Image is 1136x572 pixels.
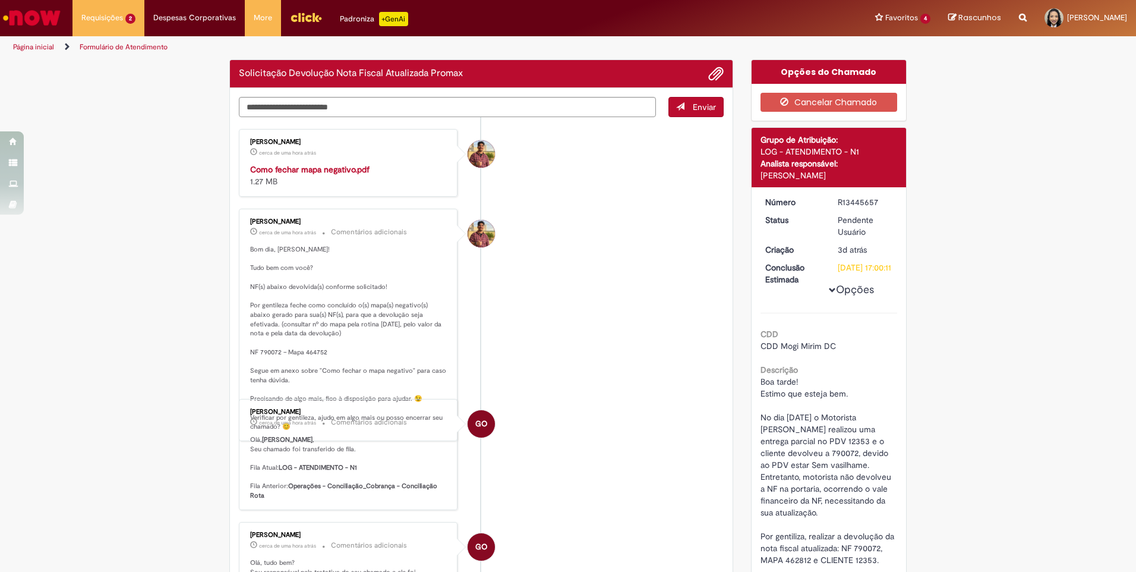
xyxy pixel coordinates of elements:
[259,419,316,426] time: 28/08/2025 10:49:26
[838,244,893,256] div: 25/08/2025 17:00:08
[475,410,487,438] span: GO
[756,196,829,208] dt: Número
[468,533,495,561] div: Gustavo Oliveira
[331,540,407,551] small: Comentários adicionais
[250,164,448,187] div: 1.27 MB
[254,12,272,24] span: More
[761,376,897,565] span: Boa tarde! Estimo que esteja bem. No dia [DATE] o Motorista [PERSON_NAME] realizou uma entrega pa...
[838,244,867,255] span: 3d atrás
[761,134,898,146] div: Grupo de Atribuição:
[290,8,322,26] img: click_logo_yellow_360x200.png
[752,60,907,84] div: Opções do Chamado
[259,229,316,236] time: 28/08/2025 10:57:17
[708,66,724,81] button: Adicionar anexos
[331,417,407,428] small: Comentários adicionais
[331,227,407,237] small: Comentários adicionais
[81,12,123,24] span: Requisições
[1,6,62,30] img: ServiceNow
[693,102,716,112] span: Enviar
[761,158,898,169] div: Analista responsável:
[838,196,893,208] div: R13445657
[761,146,898,158] div: LOG - ATENDIMENTO - N1
[239,97,656,117] textarea: Digite sua mensagem aqui...
[259,229,316,236] span: cerca de uma hora atrás
[250,139,448,146] div: [PERSON_NAME]
[468,220,495,247] div: Vitor Jeremias Da Silva
[13,42,54,52] a: Página inicial
[250,218,448,225] div: [PERSON_NAME]
[958,12,1001,23] span: Rascunhos
[279,463,357,472] b: LOG - ATENDIMENTO - N1
[838,244,867,255] time: 25/08/2025 17:00:08
[250,435,448,501] p: Olá, , Seu chamado foi transferido de fila. Fila Atual: Fila Anterior:
[80,42,168,52] a: Formulário de Atendimento
[1067,12,1127,23] span: [PERSON_NAME]
[259,542,316,549] time: 28/08/2025 10:49:21
[756,214,829,226] dt: Status
[250,482,439,500] b: Operações - Conciliação_Cobrança - Conciliação Rota
[761,93,898,112] button: Cancelar Chamado
[259,149,316,156] span: cerca de uma hora atrás
[761,364,798,375] b: Descrição
[756,244,829,256] dt: Criação
[153,12,236,24] span: Despesas Corporativas
[125,14,135,24] span: 2
[239,68,463,79] h2: Solicitação Devolução Nota Fiscal Atualizada Promax Histórico de tíquete
[9,36,749,58] ul: Trilhas de página
[948,12,1001,24] a: Rascunhos
[340,12,408,26] div: Padroniza
[250,245,448,432] p: Bom dia, [PERSON_NAME]! Tudo bem com você? NF(s) abaixo devolvida(s) conforme solicitado! Por gen...
[838,214,893,238] div: Pendente Usuário
[761,329,778,340] b: CDD
[250,164,370,175] a: Como fechar mapa negativo.pdf
[756,262,829,285] dt: Conclusão Estimada
[885,12,918,24] span: Favoritos
[379,12,408,26] p: +GenAi
[761,169,898,181] div: [PERSON_NAME]
[250,408,448,416] div: [PERSON_NAME]
[761,341,836,351] span: CDD Mogi Mirim DC
[468,410,495,438] div: Gustavo Oliveira
[920,14,930,24] span: 4
[838,262,893,274] div: [DATE] 17:00:11
[259,149,316,156] time: 28/08/2025 10:57:34
[475,533,487,561] span: GO
[468,140,495,168] div: Vitor Jeremias Da Silva
[250,532,448,539] div: [PERSON_NAME]
[259,419,316,426] span: cerca de uma hora atrás
[262,435,313,444] b: [PERSON_NAME]
[668,97,724,117] button: Enviar
[259,542,316,549] span: cerca de uma hora atrás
